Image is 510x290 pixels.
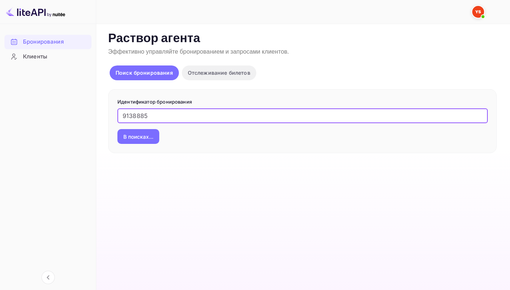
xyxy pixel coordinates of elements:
ya-tr-span: Бронирования [23,38,64,46]
button: Свернуть навигацию [41,271,55,284]
ya-tr-span: Эффективно управляйте бронированием и запросами клиентов. [108,48,289,56]
ya-tr-span: Раствор агента [108,31,200,47]
ya-tr-span: Клиенты [23,53,47,61]
img: Служба Поддержки Яндекса [472,6,484,18]
a: Бронирования [4,35,91,48]
ya-tr-span: Отслеживание билетов [188,70,250,76]
ya-tr-span: В поисках... [123,133,153,141]
a: Клиенты [4,50,91,63]
img: Логотип LiteAPI [6,6,65,18]
ya-tr-span: Поиск бронирования [116,70,173,76]
input: Введите идентификатор бронирования (например, 63782194) [117,108,488,123]
ya-tr-span: Идентификатор бронирования [117,99,192,105]
div: Клиенты [4,50,91,64]
button: В поисках... [117,129,159,144]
